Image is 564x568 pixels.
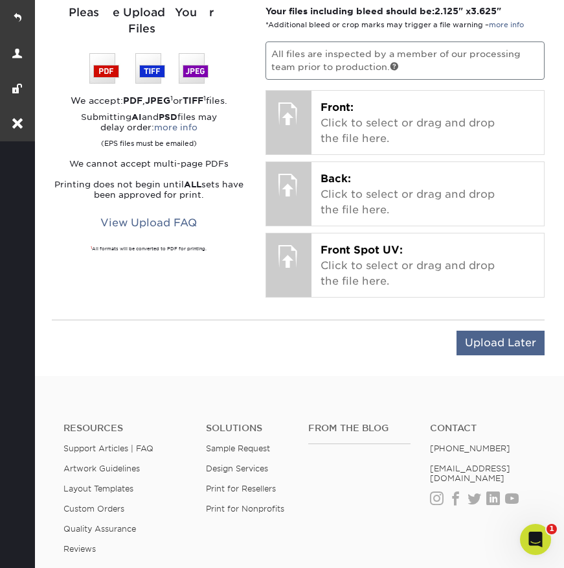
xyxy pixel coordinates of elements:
[321,100,535,147] p: Click to select or drag and drop the file here.
[430,444,510,453] a: [PHONE_NUMBER]
[206,504,284,514] a: Print for Nonprofits
[321,101,354,113] span: Front:
[52,159,246,169] p: We cannot accept multi-page PDFs
[206,464,268,473] a: Design Services
[52,180,246,200] p: Printing does not begin until sets have been approved for print.
[63,464,140,473] a: Artwork Guidelines
[547,524,557,534] span: 1
[63,524,136,534] a: Quality Assurance
[430,423,533,434] a: Contact
[154,123,197,132] a: more info
[145,95,170,106] strong: JPEG
[206,423,288,434] h4: Solutions
[63,423,186,434] h4: Resources
[159,112,177,122] strong: PSD
[520,524,551,555] iframe: Intercom live chat
[430,464,510,483] a: [EMAIL_ADDRESS][DOMAIN_NAME]
[471,6,497,16] span: 3.625
[434,6,458,16] span: 2.125
[321,172,351,185] span: Back:
[206,444,270,453] a: Sample Request
[457,331,545,355] input: Upload Later
[170,94,173,102] sup: 1
[101,133,197,148] small: (EPS files must be emailed)
[89,53,209,84] img: We accept: PSD, TIFF, or JPEG (JPG)
[321,244,403,256] span: Front Spot UV:
[265,21,524,29] small: *Additional bleed or crop marks may trigger a file warning –
[63,444,153,453] a: Support Articles | FAQ
[52,112,246,148] p: Submitting and files may delay order:
[203,94,206,102] sup: 1
[52,94,246,107] div: We accept: , or files.
[265,41,545,80] p: All files are inspected by a member of our processing team prior to production.
[3,528,110,563] iframe: Google Customer Reviews
[206,484,276,493] a: Print for Resellers
[131,112,142,122] strong: AI
[184,180,201,189] strong: ALL
[91,246,92,250] sup: 1
[489,21,524,29] a: more info
[321,171,535,218] p: Click to select or drag and drop the file here.
[92,211,205,235] a: View Upload FAQ
[52,5,246,38] div: Please Upload Your Files
[321,243,535,289] p: Click to select or drag and drop the file here.
[63,484,133,493] a: Layout Templates
[63,504,124,514] a: Custom Orders
[52,246,246,252] div: All formats will be converted to PDF for printing.
[183,95,203,106] strong: TIFF
[308,423,411,434] h4: From the Blog
[265,6,501,16] strong: Your files including bleed should be: " x "
[123,95,142,106] strong: PDF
